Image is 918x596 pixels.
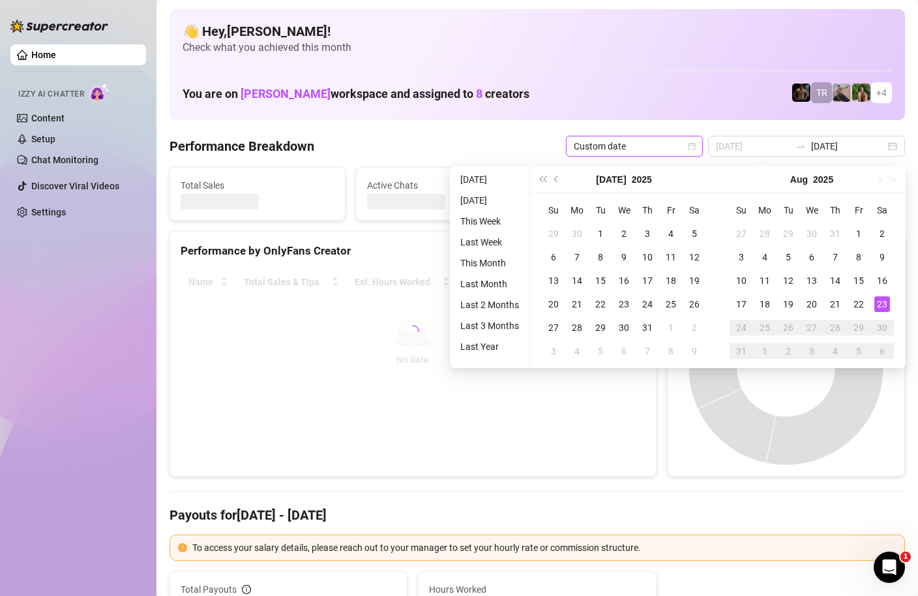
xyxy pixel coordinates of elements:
div: 8 [663,343,679,359]
td: 2025-07-22 [589,292,612,316]
td: 2025-08-02 [683,316,706,339]
th: Tu [589,198,612,222]
div: To access your salary details, please reach out to your manager to set your hourly rate or commis... [192,541,896,555]
th: We [612,198,636,222]
div: 4 [569,343,585,359]
span: 8 [476,87,482,101]
div: 28 [569,320,585,336]
td: 2025-08-13 [800,269,823,292]
td: 2025-07-10 [636,245,659,269]
div: 6 [874,343,890,359]
li: This Week [455,213,524,229]
td: 2025-09-02 [777,339,800,363]
div: 26 [687,296,702,312]
div: 22 [593,296,608,312]
td: 2025-08-31 [730,339,753,363]
td: 2025-08-04 [565,339,589,363]
td: 2025-08-27 [800,316,823,339]
td: 2025-06-30 [565,222,589,245]
td: 2025-08-29 [847,316,870,339]
a: Discover Viral Videos [31,181,119,191]
div: 23 [616,296,632,312]
div: 4 [757,249,773,265]
td: 2025-07-14 [565,269,589,292]
th: Mo [753,198,777,222]
td: 2025-07-12 [683,245,706,269]
div: 20 [546,296,561,312]
div: 9 [616,249,632,265]
input: Start date [716,139,790,153]
div: 8 [593,249,608,265]
th: Fr [659,198,683,222]
img: LC [833,84,851,102]
td: 2025-06-29 [542,222,565,245]
div: 5 [851,343,866,359]
div: 9 [874,249,890,265]
td: 2025-07-24 [636,292,659,316]
div: 25 [757,320,773,336]
td: 2025-07-27 [542,316,565,339]
td: 2025-09-04 [823,339,847,363]
div: Performance by OnlyFans Creator [181,242,645,260]
span: Check what you achieved this month [183,40,892,55]
div: 4 [827,343,843,359]
div: 31 [733,343,749,359]
td: 2025-08-23 [870,292,894,316]
div: 25 [663,296,679,312]
a: Settings [31,207,66,217]
div: 29 [593,320,608,336]
th: Th [636,198,659,222]
button: Choose a year [632,166,652,193]
div: 7 [827,249,843,265]
td: 2025-07-30 [612,316,636,339]
div: 3 [640,226,655,242]
div: 19 [687,273,702,289]
div: 6 [546,249,561,265]
td: 2025-08-20 [800,292,823,316]
td: 2025-08-30 [870,316,894,339]
button: Choose a month [790,166,808,193]
td: 2025-08-12 [777,269,800,292]
td: 2025-08-02 [870,222,894,245]
td: 2025-09-01 [753,339,777,363]
h1: You are on workspace and assigned to creators [183,87,529,101]
span: swap-right [795,141,806,151]
td: 2025-07-01 [589,222,612,245]
td: 2025-08-05 [589,339,612,363]
td: 2025-07-23 [612,292,636,316]
h4: Performance Breakdown [170,137,314,155]
td: 2025-07-30 [800,222,823,245]
td: 2025-08-09 [870,245,894,269]
span: + 4 [876,86,887,100]
div: 22 [851,296,866,312]
td: 2025-08-03 [730,245,753,269]
div: 14 [569,273,585,289]
div: 10 [640,249,655,265]
div: 3 [804,343,820,359]
span: loading [406,325,419,338]
li: [DATE] [455,193,524,208]
td: 2025-07-05 [683,222,706,245]
div: 18 [663,273,679,289]
li: [DATE] [455,172,524,187]
td: 2025-07-19 [683,269,706,292]
div: 5 [593,343,608,359]
div: 15 [593,273,608,289]
div: 16 [616,273,632,289]
td: 2025-07-21 [565,292,589,316]
div: 18 [757,296,773,312]
td: 2025-07-29 [777,222,800,245]
button: Choose a year [813,166,833,193]
td: 2025-07-11 [659,245,683,269]
td: 2025-07-28 [565,316,589,339]
td: 2025-08-01 [847,222,870,245]
div: 29 [780,226,796,242]
li: Last 3 Months [455,318,524,334]
td: 2025-08-09 [683,339,706,363]
td: 2025-08-11 [753,269,777,292]
th: Mo [565,198,589,222]
div: 29 [546,226,561,242]
div: 1 [593,226,608,242]
span: TR [816,86,827,100]
h4: Payouts for [DATE] - [DATE] [170,506,905,524]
